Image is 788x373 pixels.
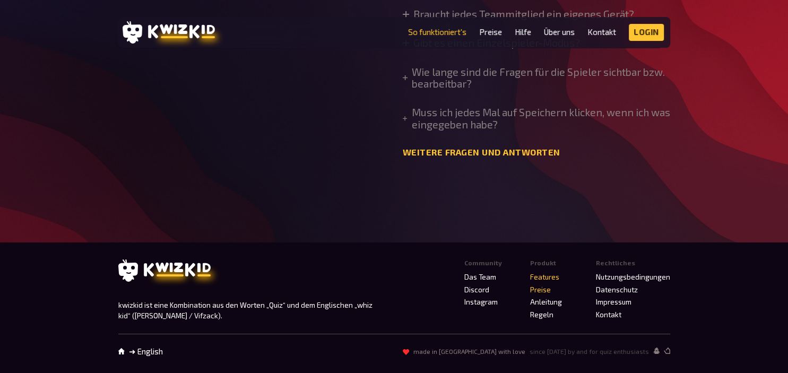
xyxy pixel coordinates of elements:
[403,66,670,90] summary: Wie lange sind die Fragen für die Spieler sichtbar bzw. bearbeitbar?
[129,347,163,356] a: ➜ English
[408,28,466,37] a: So funktioniert's
[403,8,634,20] summary: Braucht jedes Teammitglied ein eigenes Gerät?
[403,107,670,131] summary: Muss ich jedes Mal auf Speichern klicken, wenn ich was eingegeben habe?
[530,298,562,306] a: Anleitung
[544,28,575,37] a: Über uns
[464,273,496,281] a: Das Team
[596,298,631,306] a: Impressum
[118,300,382,322] p: kwizkid ist eine Kombination aus den Worten „Quiz“ und dem Englischen „whiz kid“ ([PERSON_NAME] /...
[403,148,560,158] a: Weitere Fragen und Antworten
[413,348,525,355] span: made in [GEOGRAPHIC_DATA] with love
[530,348,649,355] span: since [DATE] by and for quiz enthusiasts
[530,310,553,319] a: Regeln
[530,285,551,294] a: Preise
[479,28,502,37] a: Preise
[515,28,531,37] a: Hilfe
[464,298,498,306] a: Instagram
[530,259,556,267] span: Produkt
[596,273,670,281] a: Nutzungsbedingungen
[530,273,559,281] a: Features
[596,259,635,267] span: Rechtliches
[587,28,616,37] a: Kontakt
[596,285,638,294] a: Datenschutz
[596,310,621,319] a: Kontakt
[629,24,664,41] a: Login
[464,285,489,294] a: Discord
[464,259,502,267] span: Community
